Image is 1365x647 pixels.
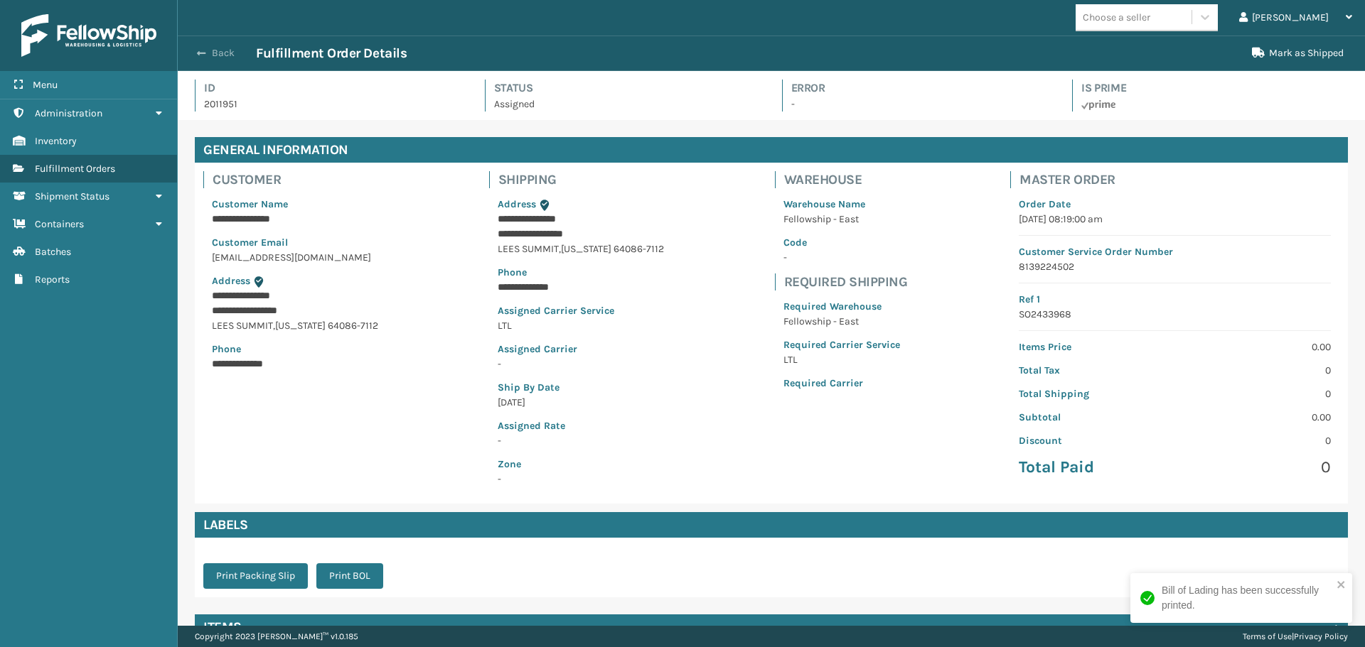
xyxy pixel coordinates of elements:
[783,352,900,367] p: LTL
[1184,363,1331,378] p: 0
[784,273,909,290] h4: Required Shipping
[33,79,58,91] span: Menu
[256,45,407,62] h3: Fulfillment Order Details
[213,171,387,188] h4: Customer
[1019,386,1166,401] p: Total Shipping
[783,299,900,314] p: Required Warehouse
[498,457,664,485] span: -
[212,235,378,250] p: Customer Email
[783,212,900,227] p: Fellowship - East
[498,303,664,318] p: Assigned Carrier Service
[498,342,664,357] p: Assigned Carrier
[212,275,250,287] span: Address
[1019,212,1331,227] p: [DATE] 08:19:00 am
[195,626,358,647] p: Copyright 2023 [PERSON_NAME]™ v 1.0.185
[1019,244,1331,259] p: Customer Service Order Number
[1252,48,1265,58] i: Mark as Shipped
[212,197,378,212] p: Customer Name
[783,235,900,250] p: Code
[195,137,1348,163] h4: General Information
[1019,410,1166,425] p: Subtotal
[783,250,900,265] p: -
[35,218,84,230] span: Containers
[783,314,900,329] p: Fellowship - East
[195,512,1348,538] h4: Labels
[1019,339,1166,354] p: Items Price
[203,563,308,589] button: Print Packing Slip
[498,433,664,448] p: -
[1184,339,1331,354] p: 0.00
[784,171,909,188] h4: Warehouse
[498,418,664,433] p: Assigned Rate
[498,265,664,280] p: Phone
[498,318,664,333] p: LTL
[1019,457,1166,478] p: Total Paid
[783,376,900,391] p: Required Carrier
[498,171,673,188] h4: Shipping
[273,320,275,332] span: ,
[791,80,1047,97] h4: Error
[494,97,756,112] p: Assigned
[783,337,900,352] p: Required Carrier Service
[35,190,109,202] span: Shipment Status
[35,163,115,175] span: Fulfillment Orders
[498,357,664,371] p: -
[212,342,378,357] p: Phone
[1081,80,1348,97] h4: Is Prime
[191,47,256,60] button: Back
[1184,433,1331,448] p: 0
[1019,433,1166,448] p: Discount
[212,320,273,332] span: LEES SUMMIT
[35,246,71,258] span: Batches
[1019,307,1331,322] p: SO2433968
[1337,579,1347,592] button: close
[1184,457,1331,478] p: 0
[1184,386,1331,401] p: 0
[35,107,102,119] span: Administration
[203,619,242,636] h4: Items
[783,197,900,212] p: Warehouse Name
[791,97,1047,112] p: -
[1019,171,1339,188] h4: Master Order
[1184,410,1331,425] p: 0.00
[498,395,664,410] p: [DATE]
[204,97,459,112] p: 2011951
[1019,292,1331,307] p: Ref 1
[204,80,459,97] h4: Id
[1019,259,1331,274] p: 8139224502
[1162,583,1332,613] div: Bill of Lading has been successfully printed.
[1019,363,1166,378] p: Total Tax
[1243,39,1352,67] button: Mark as Shipped
[494,80,756,97] h4: Status
[21,14,156,57] img: logo
[498,198,536,210] span: Address
[614,243,664,255] span: 64086-7112
[1019,197,1331,212] p: Order Date
[212,250,378,265] p: [EMAIL_ADDRESS][DOMAIN_NAME]
[316,563,383,589] button: Print BOL
[328,320,378,332] span: 64086-7112
[275,320,326,332] span: [US_STATE]
[498,380,664,395] p: Ship By Date
[559,243,561,255] span: ,
[1083,10,1150,25] div: Choose a seller
[498,457,664,472] p: Zone
[498,243,559,255] span: LEES SUMMIT
[35,135,77,147] span: Inventory
[35,273,70,286] span: Reports
[561,243,611,255] span: [US_STATE]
